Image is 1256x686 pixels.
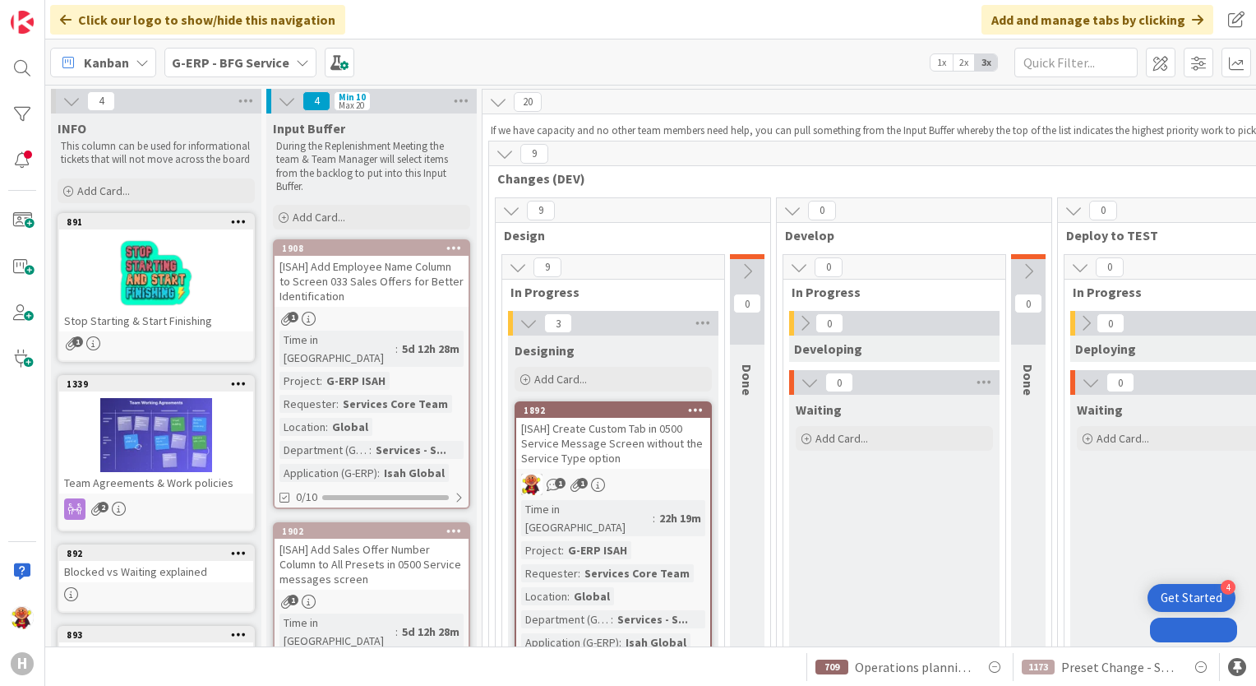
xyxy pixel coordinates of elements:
span: 1 [288,312,298,322]
div: Min 10 [339,93,366,101]
span: Waiting [1077,401,1123,418]
span: Preset Change - Shipping in Shipping Schedule [1061,657,1178,677]
input: Quick Filter... [1014,48,1138,77]
div: 1173 [1022,660,1055,674]
span: 0 [1096,257,1124,277]
span: 2x [953,54,975,71]
div: LC [516,474,710,495]
div: Isah Global [621,633,690,651]
div: [ISAH] Create Custom Tab in 0500 Service Message Screen without the Service Type option [516,418,710,469]
span: Deploying [1075,341,1136,357]
div: 1908 [275,241,469,256]
span: 1 [555,478,566,489]
span: 0 [825,373,853,392]
div: G-ERP ISAH [564,541,631,559]
div: Global [570,587,614,605]
div: Services Core Team [339,395,452,413]
span: : [395,623,398,641]
span: : [611,610,613,628]
span: Kanban [84,53,129,72]
a: 892Blocked vs Waiting explained [58,545,255,613]
span: : [336,395,339,413]
div: 5d 12h 28m [398,340,464,358]
div: 891 [59,215,253,229]
div: 1339Team Agreements & Work policies [59,377,253,494]
span: 0/10 [296,489,317,506]
span: : [619,633,621,651]
div: 891 [67,216,253,228]
p: This column can be used for informational tickets that will not move across the board [61,140,252,167]
span: : [395,340,398,358]
span: 0 [808,201,836,220]
div: Team Agreements & Work policies [59,472,253,494]
a: 891Stop Starting & Start Finishing [58,213,255,362]
b: G-ERP - BFG Service [172,54,289,71]
p: During the Replenishment Meeting the team & Team Manager will select items from the backlog to pu... [276,140,467,193]
span: : [320,372,322,390]
div: [ISAH] Add Employee Name Column to Screen 033 Sales Offers for Better Identification [275,256,469,307]
span: In Progress [510,284,704,300]
div: 1902 [282,526,469,537]
span: : [561,541,564,559]
div: Location [521,587,567,605]
span: 2 [98,502,109,512]
div: 892Blocked vs Waiting explained [59,546,253,582]
span: 3 [544,313,572,333]
span: : [653,509,655,527]
span: 9 [527,201,555,220]
div: Time in [GEOGRAPHIC_DATA] [279,614,395,650]
span: Design [504,227,750,243]
div: 892 [59,546,253,561]
div: 1339 [67,378,253,390]
div: Department (G-ERP) [521,610,611,628]
div: 1908 [282,243,469,254]
div: H [11,652,34,675]
div: Application (G-ERP) [279,464,377,482]
span: 1 [72,336,83,347]
div: 1908[ISAH] Add Employee Name Column to Screen 033 Sales Offers for Better Identification [275,241,469,307]
div: 1339 [59,377,253,392]
div: Max 20 [339,101,364,109]
div: Project [521,541,561,559]
span: Add Card... [815,431,868,446]
span: 0 [1089,201,1117,220]
div: Add and manage tabs by clicking [981,5,1213,35]
span: INFO [58,120,86,137]
span: : [567,587,570,605]
div: 4 [1221,580,1235,595]
a: 1908[ISAH] Add Employee Name Column to Screen 033 Sales Offers for Better IdentificationTime in [... [273,239,470,509]
div: 709 [815,660,848,674]
span: 0 [1106,373,1134,392]
span: 0 [1097,313,1124,333]
img: Visit kanbanzone.com [11,11,34,34]
div: Location [279,418,326,436]
span: : [377,464,380,482]
span: Developing [794,341,862,357]
div: 893 [59,628,253,642]
div: Time in [GEOGRAPHIC_DATA] [279,331,395,367]
div: [ISAH] Add Sales Offer Number Column to All Presets in 0500 Service messages screen [275,539,469,590]
div: Blocked vs Waiting explained [59,561,253,582]
span: 1 [288,595,298,605]
div: Open Get Started checklist, remaining modules: 4 [1147,584,1235,612]
span: 3x [975,54,997,71]
span: 1x [930,54,953,71]
div: Application (G-ERP) [521,633,619,651]
div: 892 [67,548,253,559]
div: Click our logo to show/hide this navigation [50,5,345,35]
img: LC [521,474,543,495]
span: 0 [733,294,761,313]
div: G-ERP ISAH [322,372,390,390]
a: 1339Team Agreements & Work policies [58,375,255,531]
a: 1892[ISAH] Create Custom Tab in 0500 Service Message Screen without the Service Type optionLCTime... [515,401,712,658]
div: Department (G-ERP) [279,441,369,459]
div: 5d 12h 28m [398,623,464,641]
div: Requester [279,395,336,413]
span: 0 [815,257,843,277]
span: 20 [514,92,542,112]
span: Operations planning board Changing operations to external via Multiselect CD_011_HUISCH_Internal ... [855,657,972,677]
span: 4 [87,91,115,111]
img: LC [11,606,34,629]
span: Add Card... [77,183,130,198]
div: Requester [521,564,578,582]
